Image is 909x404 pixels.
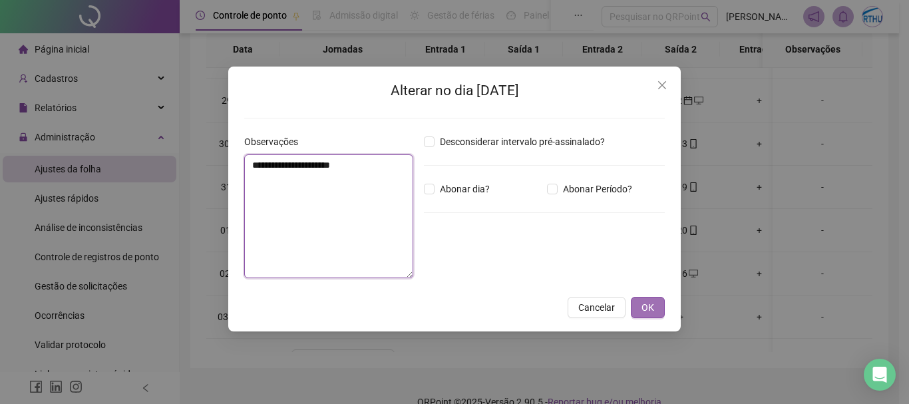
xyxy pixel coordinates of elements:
[244,80,665,102] h2: Alterar no dia [DATE]
[864,359,896,391] div: Open Intercom Messenger
[435,182,495,196] span: Abonar dia?
[435,134,610,149] span: Desconsiderar intervalo pré-assinalado?
[558,182,637,196] span: Abonar Período?
[568,297,626,318] button: Cancelar
[244,134,307,149] label: Observações
[657,80,667,91] span: close
[631,297,665,318] button: OK
[641,300,654,315] span: OK
[651,75,673,96] button: Close
[578,300,615,315] span: Cancelar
